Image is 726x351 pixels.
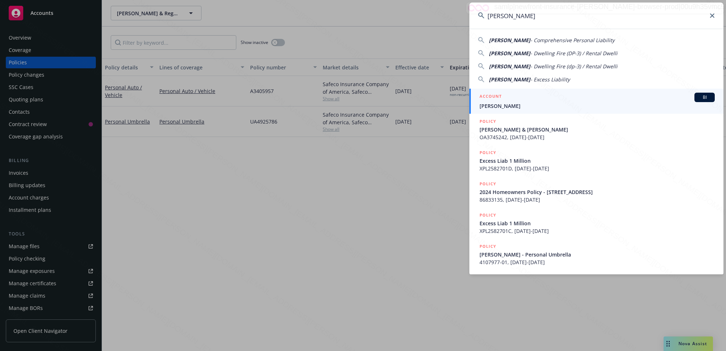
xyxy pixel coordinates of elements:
[480,102,715,110] span: [PERSON_NAME]
[480,126,715,133] span: [PERSON_NAME] & [PERSON_NAME]
[489,37,530,44] span: [PERSON_NAME]
[469,89,723,114] a: ACCOUNTBI[PERSON_NAME]
[489,50,530,57] span: [PERSON_NAME]
[480,133,715,141] span: OA3745242, [DATE]-[DATE]
[480,251,715,258] span: [PERSON_NAME] - Personal Umbrella
[530,37,615,44] span: - Comprehensive Personal Liability
[489,63,530,70] span: [PERSON_NAME]
[480,93,502,101] h5: ACCOUNT
[469,176,723,207] a: POLICY2024 Homeowners Policy - [STREET_ADDRESS]86833135, [DATE]-[DATE]
[480,211,496,219] h5: POLICY
[469,3,723,29] input: Search...
[480,188,715,196] span: 2024 Homeowners Policy - [STREET_ADDRESS]
[480,243,496,250] h5: POLICY
[480,196,715,203] span: 86833135, [DATE]-[DATE]
[530,50,617,57] span: - Dwelling Fire (DP-3) / Rental Dwelli
[480,118,496,125] h5: POLICY
[530,63,617,70] span: - Dwelling Fire (dp-3) / Rental Dwelli
[480,149,496,156] h5: POLICY
[469,114,723,145] a: POLICY[PERSON_NAME] & [PERSON_NAME]OA3745242, [DATE]-[DATE]
[469,207,723,239] a: POLICYExcess Liab 1 MillionXPL2582701C, [DATE]-[DATE]
[489,76,530,83] span: [PERSON_NAME]
[530,76,570,83] span: - Excess Liability
[469,145,723,176] a: POLICYExcess Liab 1 MillionXPL2582701D, [DATE]-[DATE]
[480,180,496,187] h5: POLICY
[469,239,723,270] a: POLICY[PERSON_NAME] - Personal Umbrella4107977-01, [DATE]-[DATE]
[480,258,715,266] span: 4107977-01, [DATE]-[DATE]
[480,165,715,172] span: XPL2582701D, [DATE]-[DATE]
[697,94,712,101] span: BI
[480,227,715,235] span: XPL2582701C, [DATE]-[DATE]
[480,219,715,227] span: Excess Liab 1 Million
[480,157,715,165] span: Excess Liab 1 Million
